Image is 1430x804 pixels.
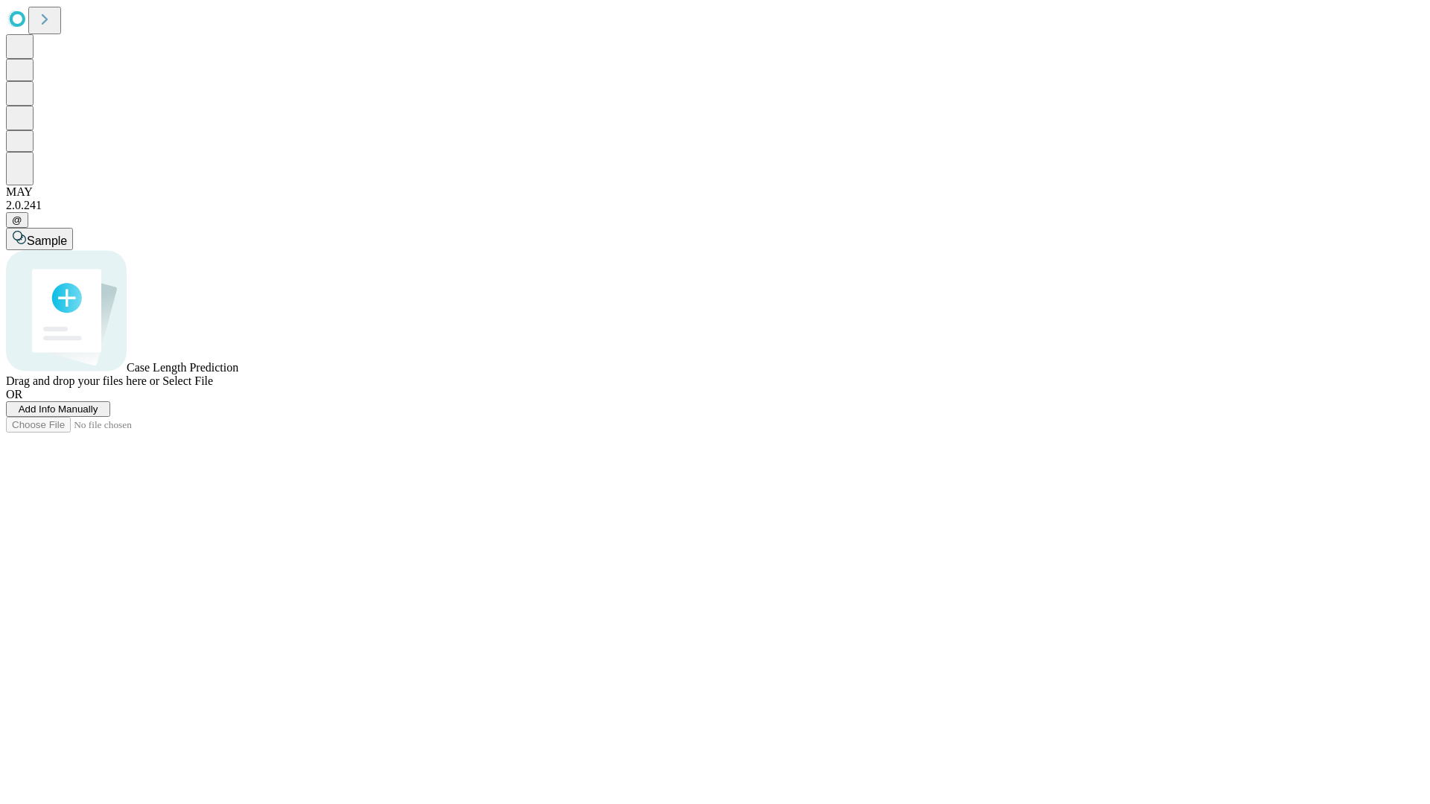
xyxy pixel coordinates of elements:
div: MAY [6,185,1424,199]
div: 2.0.241 [6,199,1424,212]
span: Add Info Manually [19,403,98,415]
span: Select File [162,374,213,387]
span: Drag and drop your files here or [6,374,159,387]
span: Case Length Prediction [127,361,238,374]
span: OR [6,388,22,401]
span: @ [12,214,22,226]
button: @ [6,212,28,228]
button: Add Info Manually [6,401,110,417]
span: Sample [27,234,67,247]
button: Sample [6,228,73,250]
